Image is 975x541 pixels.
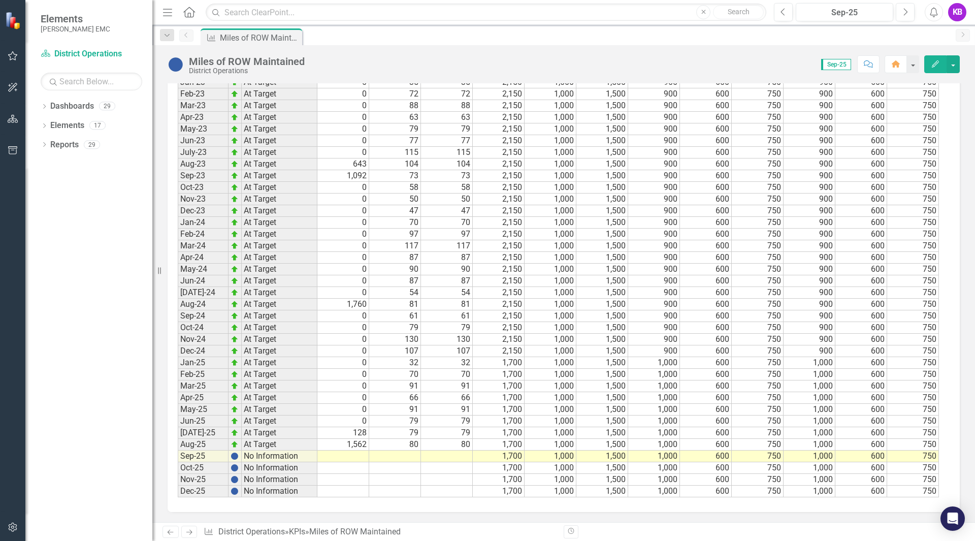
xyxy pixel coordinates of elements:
[680,135,732,147] td: 600
[242,240,317,252] td: At Target
[628,252,680,264] td: 900
[576,229,628,240] td: 1,500
[784,158,835,170] td: 900
[784,229,835,240] td: 900
[732,264,784,275] td: 750
[887,264,939,275] td: 750
[41,73,142,90] input: Search Below...
[189,56,305,67] div: Miles of ROW Maintained
[242,147,317,158] td: At Target
[178,182,229,194] td: Oct-23
[680,88,732,100] td: 600
[887,229,939,240] td: 750
[576,88,628,100] td: 1,500
[835,217,887,229] td: 600
[680,158,732,170] td: 600
[421,194,473,205] td: 50
[525,299,576,310] td: 1,000
[887,299,939,310] td: 750
[317,135,369,147] td: 0
[473,240,525,252] td: 2,150
[784,264,835,275] td: 900
[5,12,23,29] img: ClearPoint Strategy
[317,287,369,299] td: 0
[178,170,229,182] td: Sep-23
[732,275,784,287] td: 750
[835,158,887,170] td: 600
[421,158,473,170] td: 104
[473,287,525,299] td: 2,150
[680,147,732,158] td: 600
[369,123,421,135] td: 79
[242,264,317,275] td: At Target
[317,147,369,158] td: 0
[835,182,887,194] td: 600
[317,100,369,112] td: 0
[369,264,421,275] td: 90
[50,139,79,151] a: Reports
[732,170,784,182] td: 750
[178,229,229,240] td: Feb-24
[887,100,939,112] td: 750
[680,205,732,217] td: 600
[576,217,628,229] td: 1,500
[835,100,887,112] td: 600
[628,229,680,240] td: 900
[421,88,473,100] td: 72
[732,112,784,123] td: 750
[421,123,473,135] td: 79
[369,287,421,299] td: 54
[178,123,229,135] td: May-23
[242,158,317,170] td: At Target
[242,275,317,287] td: At Target
[473,88,525,100] td: 2,150
[835,170,887,182] td: 600
[680,194,732,205] td: 600
[835,112,887,123] td: 600
[628,158,680,170] td: 900
[178,112,229,123] td: Apr-23
[835,205,887,217] td: 600
[732,135,784,147] td: 750
[680,112,732,123] td: 600
[421,299,473,310] td: 81
[369,240,421,252] td: 117
[887,112,939,123] td: 750
[732,287,784,299] td: 750
[628,275,680,287] td: 900
[317,229,369,240] td: 0
[231,242,239,250] img: zOikAAAAAElFTkSuQmCC
[421,100,473,112] td: 88
[369,182,421,194] td: 58
[576,112,628,123] td: 1,500
[525,158,576,170] td: 1,000
[178,147,229,158] td: July-23
[628,240,680,252] td: 900
[784,100,835,112] td: 900
[887,240,939,252] td: 750
[317,112,369,123] td: 0
[887,217,939,229] td: 750
[732,240,784,252] td: 750
[168,56,184,73] img: No Information
[231,90,239,98] img: zOikAAAAAElFTkSuQmCC
[421,240,473,252] td: 117
[178,205,229,217] td: Dec-23
[242,229,317,240] td: At Target
[576,147,628,158] td: 1,500
[242,194,317,205] td: At Target
[732,217,784,229] td: 750
[835,135,887,147] td: 600
[369,170,421,182] td: 73
[317,205,369,217] td: 0
[525,88,576,100] td: 1,000
[784,135,835,147] td: 900
[231,172,239,180] img: zOikAAAAAElFTkSuQmCC
[473,299,525,310] td: 2,150
[231,230,239,238] img: zOikAAAAAElFTkSuQmCC
[680,100,732,112] td: 600
[628,194,680,205] td: 900
[525,229,576,240] td: 1,000
[835,252,887,264] td: 600
[317,158,369,170] td: 643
